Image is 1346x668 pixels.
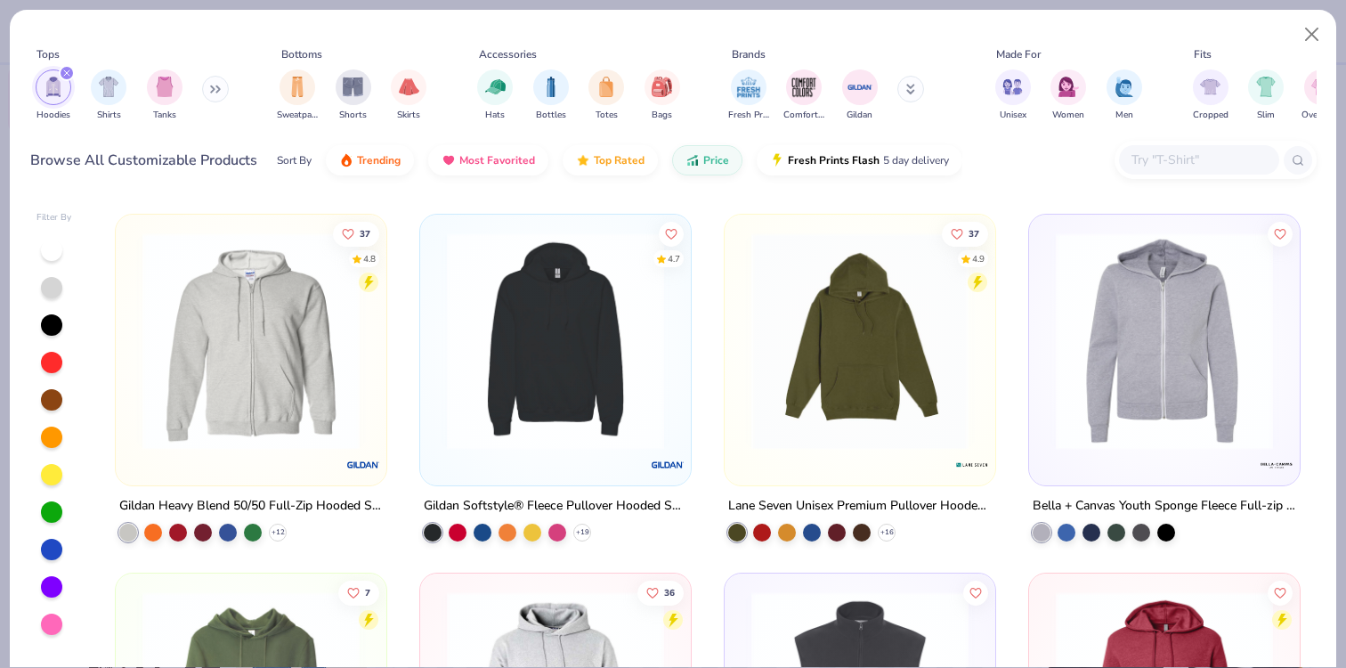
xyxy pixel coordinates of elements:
[147,69,182,122] button: filter button
[728,495,992,517] div: Lane Seven Unisex Premium Pullover Hooded Sweatshirt
[1301,109,1342,122] span: Oversized
[1033,495,1296,517] div: Bella + Canvas Youth Sponge Fleece Full-zip Hoodie
[969,230,979,239] span: 37
[757,145,962,175] button: Fresh Prints Flash5 day delivery
[1002,77,1023,97] img: Unisex Image
[1268,580,1293,605] button: Like
[345,447,381,483] img: Gildan logo
[972,253,985,266] div: 4.9
[954,447,990,483] img: Lane Seven logo
[36,69,71,122] div: filter for Hoodies
[847,74,873,101] img: Gildan Image
[334,222,380,247] button: Like
[650,447,685,483] img: Gildan logo
[36,211,72,224] div: Filter By
[637,580,684,605] button: Like
[1268,222,1293,247] button: Like
[645,69,680,122] div: filter for Bags
[1193,69,1228,122] div: filter for Cropped
[652,77,671,97] img: Bags Image
[1052,109,1084,122] span: Women
[1248,69,1284,122] div: filter for Slim
[357,153,401,167] span: Trending
[576,153,590,167] img: TopRated.gif
[995,69,1031,122] div: filter for Unisex
[703,153,729,167] span: Price
[1050,69,1086,122] div: filter for Women
[361,230,371,239] span: 37
[91,69,126,122] div: filter for Shirts
[1107,69,1142,122] button: filter button
[536,109,566,122] span: Bottles
[1107,69,1142,122] div: filter for Men
[477,69,513,122] div: filter for Hats
[576,527,589,538] span: + 19
[366,588,371,597] span: 7
[596,77,616,97] img: Totes Image
[97,109,121,122] span: Shirts
[1193,69,1228,122] button: filter button
[391,69,426,122] button: filter button
[563,145,658,175] button: Top Rated
[541,77,561,97] img: Bottles Image
[783,69,824,122] div: filter for Comfort Colors
[645,69,680,122] button: filter button
[652,109,672,122] span: Bags
[479,46,537,62] div: Accessories
[134,232,369,450] img: 7d24326c-c9c5-4841-bae4-e530e905f602
[336,69,371,122] button: filter button
[30,150,257,171] div: Browse All Customizable Products
[783,69,824,122] button: filter button
[397,109,420,122] span: Skirts
[995,69,1031,122] button: filter button
[424,495,687,517] div: Gildan Softstyle® Fleece Pullover Hooded Sweatshirt
[277,69,318,122] div: filter for Sweatpants
[742,232,977,450] img: 714dfacd-1f1a-4e34-9548-e737a59cf63a
[326,145,414,175] button: Trending
[996,46,1041,62] div: Made For
[399,77,419,97] img: Skirts Image
[770,153,784,167] img: flash.gif
[1115,109,1133,122] span: Men
[673,232,908,450] img: e6785b02-7531-4e79-8bbc-21059a1ef67f
[533,69,569,122] button: filter button
[842,69,878,122] button: filter button
[783,109,824,122] span: Comfort Colors
[880,527,893,538] span: + 16
[391,69,426,122] div: filter for Skirts
[277,69,318,122] button: filter button
[147,69,182,122] div: filter for Tanks
[428,145,548,175] button: Most Favorited
[36,109,70,122] span: Hoodies
[588,69,624,122] div: filter for Totes
[485,77,506,97] img: Hats Image
[594,153,645,167] span: Top Rated
[942,222,988,247] button: Like
[339,580,380,605] button: Like
[1047,232,1282,450] img: 12b25501-91f0-453d-922d-e0b82f5edf77
[1130,150,1267,170] input: Try "T-Shirt"
[1256,77,1276,97] img: Slim Image
[477,69,513,122] button: filter button
[596,109,618,122] span: Totes
[732,46,766,62] div: Brands
[728,69,769,122] button: filter button
[672,145,742,175] button: Price
[155,77,174,97] img: Tanks Image
[963,580,988,605] button: Like
[1193,109,1228,122] span: Cropped
[343,77,363,97] img: Shorts Image
[847,109,872,122] span: Gildan
[281,46,322,62] div: Bottoms
[36,69,71,122] button: filter button
[977,232,1212,450] img: afbe5b2f-29b8-4457-9d3e-669c063d54d2
[339,153,353,167] img: trending.gif
[728,69,769,122] div: filter for Fresh Prints
[364,253,377,266] div: 4.8
[485,109,505,122] span: Hats
[1301,69,1342,122] button: filter button
[1248,69,1284,122] button: filter button
[788,153,880,167] span: Fresh Prints Flash
[438,232,673,450] img: 1a07cc18-aee9-48c0-bcfb-936d85bd356b
[339,109,367,122] span: Shorts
